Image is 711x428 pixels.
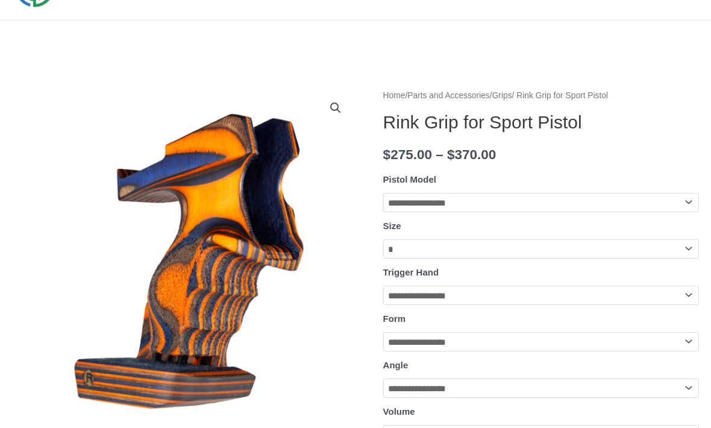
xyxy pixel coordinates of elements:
[407,91,490,100] a: Parts and Accessories
[383,147,432,162] bdi: 275.00
[383,147,391,162] span: $
[383,112,699,133] h1: Rink Grip for Sport Pistol
[383,221,401,231] label: Size
[325,97,346,119] a: View full-screen image gallery
[383,91,406,100] a: Home
[383,88,699,104] nav: Breadcrumb
[383,174,436,184] label: Pistol Model
[383,406,415,417] label: Volume
[383,360,409,370] label: Angle
[436,147,443,162] span: –
[447,147,496,162] bdi: 370.00
[447,147,455,162] span: $
[492,91,512,100] a: Grips
[383,313,406,324] label: Form
[383,267,439,277] label: Trigger Hand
